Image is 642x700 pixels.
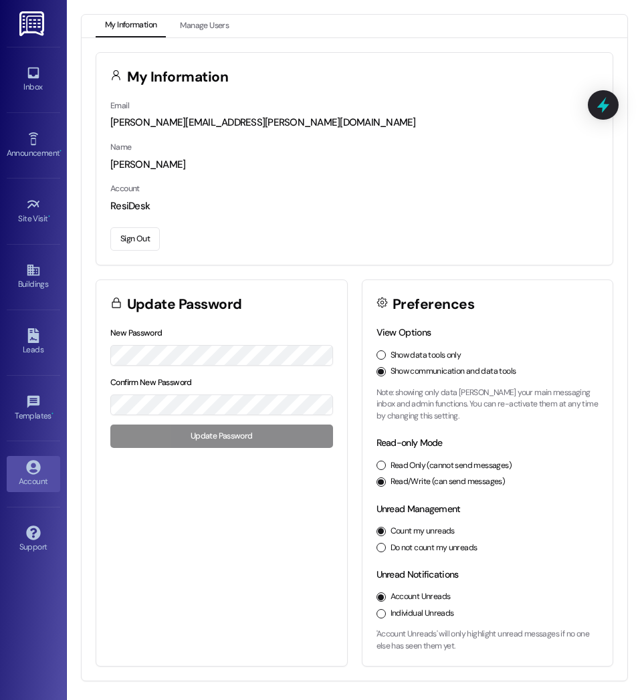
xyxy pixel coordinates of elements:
[7,62,60,98] a: Inbox
[60,146,62,156] span: •
[110,227,160,251] button: Sign Out
[391,350,461,362] label: Show data tools only
[391,476,506,488] label: Read/Write (can send messages)
[171,15,238,37] button: Manage Users
[377,503,461,515] label: Unread Management
[110,199,599,213] div: ResiDesk
[7,521,60,558] a: Support
[48,212,50,221] span: •
[110,158,599,172] div: [PERSON_NAME]
[377,437,443,449] label: Read-only Mode
[96,15,166,37] button: My Information
[7,324,60,360] a: Leads
[7,259,60,295] a: Buildings
[377,628,599,652] p: 'Account Unreads' will only highlight unread messages if no one else has seen them yet.
[110,377,192,388] label: Confirm New Password
[51,409,53,419] span: •
[391,460,512,472] label: Read Only (cannot send messages)
[377,568,459,580] label: Unread Notifications
[391,608,454,620] label: Individual Unreads
[127,70,229,84] h3: My Information
[7,193,60,229] a: Site Visit •
[391,366,516,378] label: Show communication and data tools
[19,11,47,36] img: ResiDesk Logo
[7,456,60,492] a: Account
[110,142,132,152] label: Name
[127,298,242,312] h3: Update Password
[391,526,455,538] label: Count my unreads
[110,328,163,338] label: New Password
[7,390,60,427] a: Templates •
[110,100,129,111] label: Email
[377,326,431,338] label: View Options
[391,591,451,603] label: Account Unreads
[110,183,140,194] label: Account
[391,542,477,554] label: Do not count my unreads
[377,387,599,423] p: Note: showing only data [PERSON_NAME] your main messaging inbox and admin functions. You can re-a...
[393,298,474,312] h3: Preferences
[110,116,599,130] div: [PERSON_NAME][EMAIL_ADDRESS][PERSON_NAME][DOMAIN_NAME]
